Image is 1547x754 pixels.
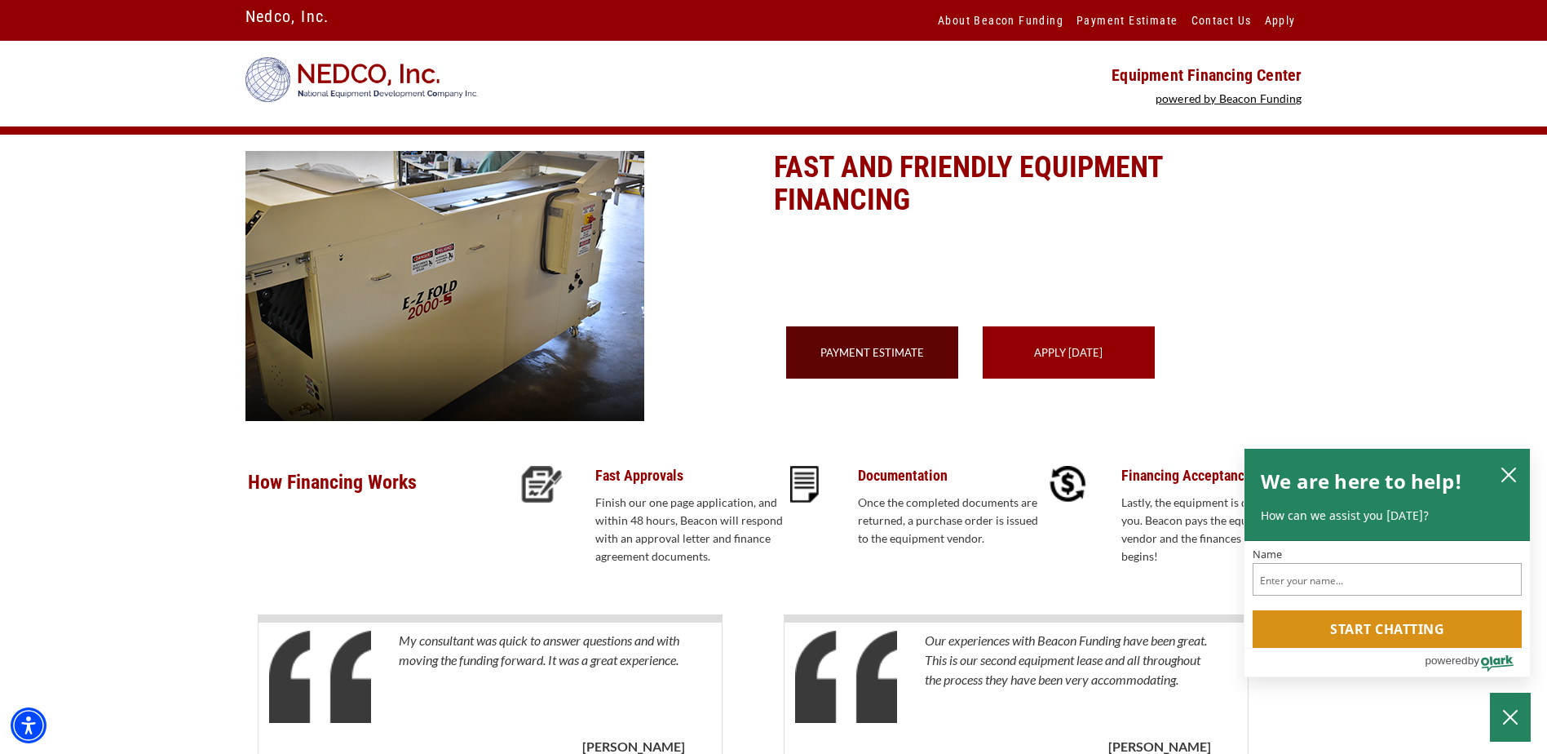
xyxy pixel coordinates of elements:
div: olark chatbox [1244,448,1531,678]
input: Name [1253,563,1522,596]
img: approval-icon.PNG [521,466,563,503]
p: Our application process is designed to give you exactly that! Typically, approval is given within... [774,224,1302,298]
img: docs-icon.PNG [790,466,819,503]
img: Quotes [269,631,371,723]
img: accept-icon.PNG [1050,466,1086,503]
span: by [1468,650,1479,671]
p: Equipment Financing Center [784,65,1302,85]
button: Close Chatbox [1490,693,1531,742]
p: How can we assist you [DATE]? [1261,508,1514,524]
p: Fast Approvals [595,466,784,486]
label: Name [1253,549,1522,560]
p: Financing Acceptance [1121,466,1310,486]
p: Finish our one page application, and within 48 hours, Beacon will respond with an approval letter... [595,494,784,565]
p: Fast and Friendly Equipment Financing [774,151,1302,216]
a: Nedco, Inc. [245,2,329,30]
h2: We are here to help! [1261,465,1462,498]
span: powered [1425,650,1467,671]
p: Lastly, the equipment is delivered to you. Beacon pays the equipment vendor and the finances agre... [1121,494,1310,565]
a: or Contact Your Financing Consultant >> [774,401,1004,416]
a: Powered by Olark [1425,649,1530,676]
p: Our experiences with Beacon Funding have been great. This is our second equipment lease and all t... [925,631,1211,729]
a: Payment Estimate [820,346,924,359]
p: My consultant was quick to answer questions and with moving the funding forward. It was a great e... [399,631,685,729]
img: NEDCO.png [245,57,478,102]
a: Apply [DATE] [1034,346,1103,359]
p: Documentation [858,466,1046,486]
b: [PERSON_NAME] [1108,738,1211,754]
p: How Financing Works [248,466,511,519]
img: Quotes [795,631,897,723]
a: powered by Beacon Funding [1156,91,1302,105]
div: Accessibility Menu [11,707,46,743]
button: Start chatting [1253,610,1522,648]
button: close chatbox [1496,463,1522,486]
b: [PERSON_NAME] [582,738,685,754]
p: Once the completed documents are returned, a purchase order is issued to the equipment vendor. [858,494,1046,548]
